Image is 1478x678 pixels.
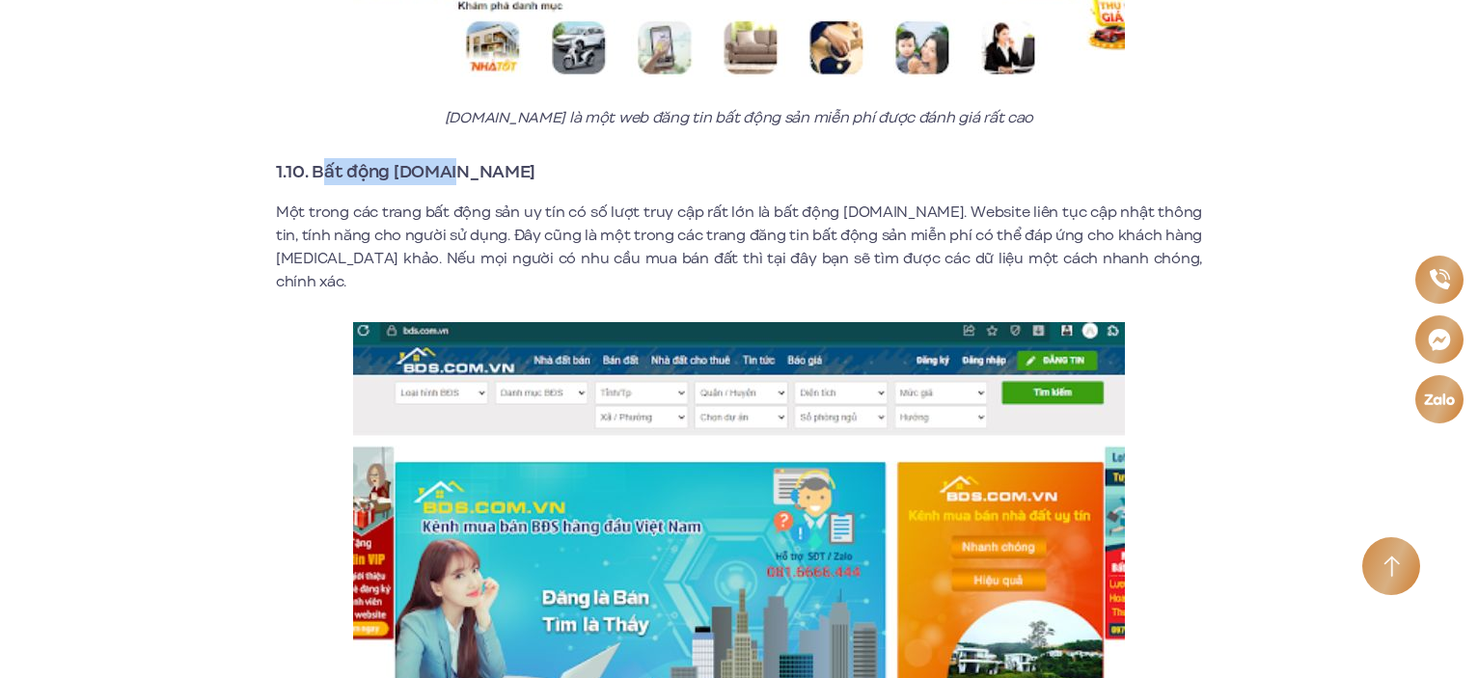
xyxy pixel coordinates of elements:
img: Messenger icon [1428,328,1451,351]
em: [DOMAIN_NAME] là một web đăng tin bất động sản miễn phí được đánh giá rất cao [445,107,1033,128]
img: Phone icon [1429,269,1449,289]
p: Một trong các trang bất động sản uy tín có số lượt truy cập rất lớn là bất động [DOMAIN_NAME]. We... [276,201,1202,293]
img: Arrow icon [1383,556,1400,578]
img: Zalo icon [1423,393,1455,405]
strong: 1.10. Bất động [DOMAIN_NAME] [276,159,535,184]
